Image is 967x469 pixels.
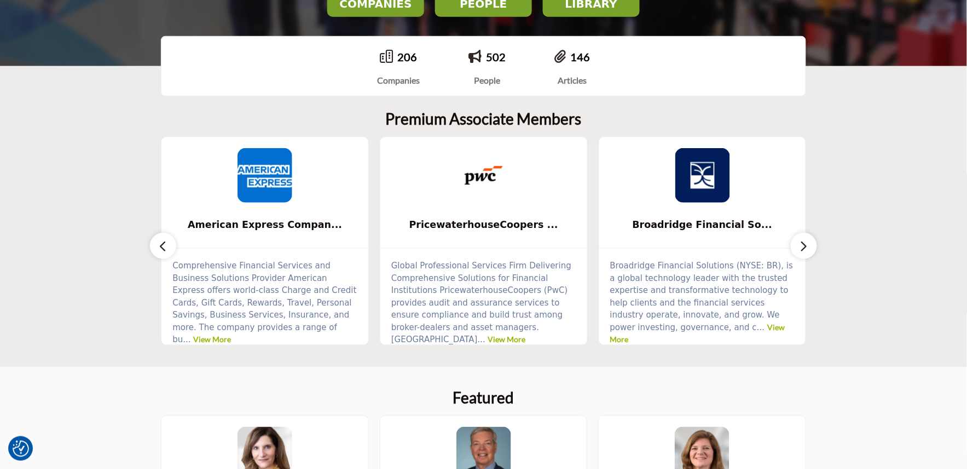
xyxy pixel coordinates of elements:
[488,335,526,344] a: View More
[616,218,790,232] span: Broadridge Financial So...
[183,335,190,344] span: ...
[610,323,785,344] a: View More
[468,74,506,87] div: People
[616,210,790,239] b: Broadridge Financial Solutions, Inc.
[397,210,571,239] b: PricewaterhouseCoopers LLP
[453,389,514,408] h2: Featured
[13,441,29,457] img: Revisit consent button
[386,110,582,128] h2: Premium Associate Members
[757,323,765,332] span: ...
[610,260,795,346] p: Broadridge Financial Solutions (NYSE: BR), is a global technology leader with the trusted experti...
[178,218,352,232] span: American Express Compan...
[478,335,485,344] span: ...
[377,74,420,87] div: Companies
[397,218,571,232] span: PricewaterhouseCoopers ...
[391,260,576,346] p: Global Professional Services Firm Delivering Comprehensive Solutions for Financial Institutions P...
[554,74,590,87] div: Articles
[380,210,587,239] a: PricewaterhouseCoopers ...
[486,50,506,63] a: 502
[570,50,590,63] a: 146
[675,148,730,203] img: Broadridge Financial Solutions, Inc.
[161,210,368,239] a: American Express Compan...
[599,210,806,239] a: Broadridge Financial So...
[194,335,231,344] a: View More
[13,441,29,457] button: Consent Preferences
[456,148,511,203] img: PricewaterhouseCoopers LLP
[238,148,292,203] img: American Express Company
[397,50,417,63] a: 206
[172,260,357,346] p: Comprehensive Financial Services and Business Solutions Provider American Express offers world-cl...
[178,210,352,239] b: American Express Company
